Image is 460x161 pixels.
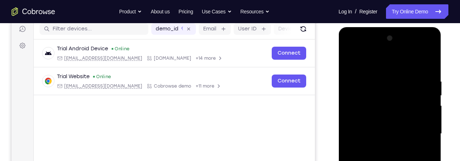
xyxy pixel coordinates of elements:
[142,82,180,88] span: Cobrowse demo
[184,82,203,88] span: +11 more
[22,66,303,94] div: Open device details
[202,4,231,19] button: Use Cases
[135,82,180,88] div: App
[81,72,100,78] div: Online
[144,24,167,31] label: demo_id
[142,54,180,60] span: Cobrowse.io
[184,54,204,60] span: +14 more
[135,54,180,60] div: App
[355,7,356,16] span: /
[45,54,131,60] div: Email
[151,4,169,19] a: About us
[45,72,78,79] div: Trial Website
[267,24,291,31] label: Device ID
[100,47,102,48] div: New devices found.
[226,24,245,31] label: User ID
[360,4,377,19] a: Register
[260,73,295,86] a: Connect
[338,4,352,19] a: Log In
[386,4,448,19] a: Try Online Demo
[260,45,295,58] a: Connect
[22,38,303,66] div: Open device details
[45,82,131,88] div: Email
[286,22,297,33] button: Refresh
[12,7,55,16] a: Go to the home page
[192,24,205,31] label: Email
[53,82,131,88] span: web@example.com
[119,4,142,19] button: Product
[178,4,193,19] a: Pricing
[99,45,118,50] div: Online
[45,44,96,51] div: Trial Android Device
[82,75,83,76] div: New devices found.
[28,4,67,16] h1: Connect
[241,4,270,19] button: Resources
[53,54,131,60] span: android@example.com
[41,24,132,31] input: Filter devices...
